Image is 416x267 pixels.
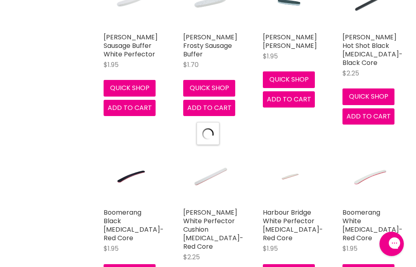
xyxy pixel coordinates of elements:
span: $2.25 [342,69,359,78]
span: $1.70 [183,60,199,69]
a: [PERSON_NAME] White Perfector Cushion [MEDICAL_DATA]- Red Core [183,208,243,251]
a: [PERSON_NAME] Hot Shot Black [MEDICAL_DATA]- Black Core [342,32,403,67]
span: $1.95 [104,60,119,69]
span: $2.25 [183,252,200,262]
button: Add to cart [263,91,315,108]
a: [PERSON_NAME] [PERSON_NAME] [263,32,317,50]
iframe: Gorgias live chat messenger [375,229,408,259]
button: Add to cart [104,100,156,116]
span: $1.95 [263,52,278,61]
a: Harbour Bridge White Perfector Grinder- Red Core [263,149,318,204]
span: Add to cart [187,103,232,112]
a: Boomerang White Grinder- Red Core [342,149,398,204]
img: Boomerang Black Grinder- Red Core [113,149,149,204]
a: Boomerang Black Grinder- Red Core [104,149,159,204]
span: Add to cart [347,112,391,121]
button: Add to cart [342,108,394,125]
span: $1.95 [104,244,119,253]
img: Hawley White Perfector Cushion Grinder- Red Core [193,149,230,204]
a: Harbour Bridge White Perfector [MEDICAL_DATA]- Red Core [263,208,323,243]
img: Boomerang White Grinder- Red Core [352,149,389,204]
span: Add to cart [267,95,311,104]
span: $1.95 [342,244,357,253]
span: $1.95 [263,244,278,253]
img: Harbour Bridge White Perfector Grinder- Red Core [272,149,309,204]
button: Quick shop [104,80,156,96]
span: Add to cart [108,103,152,112]
a: Boomerang Black [MEDICAL_DATA]- Red Core [104,208,164,243]
a: [PERSON_NAME] Sausage Buffer White Perfector [104,32,158,59]
a: Hawley White Perfector Cushion Grinder- Red Core [183,149,238,204]
a: [PERSON_NAME] Frosty Sausage Buffer [183,32,237,59]
button: Quick shop [183,80,235,96]
a: Boomerang White [MEDICAL_DATA]- Red Core [342,208,403,243]
button: Add to cart [183,100,235,116]
button: Quick shop [342,88,394,105]
button: Quick shop [263,71,315,88]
